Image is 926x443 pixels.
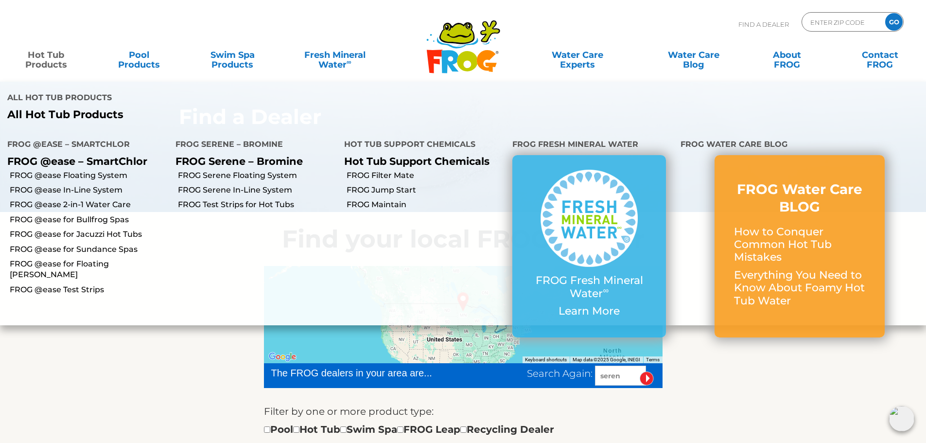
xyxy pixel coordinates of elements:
[7,155,161,167] p: FROG @ease – SmartChlor
[344,136,498,155] h4: Hot Tub Support Chemicals
[7,136,161,155] h4: FROG @ease – SmartChlor
[681,136,919,155] h4: FROG Water Care Blog
[734,180,865,216] h3: FROG Water Care BLOG
[10,259,168,281] a: FROG @ease for Floating [PERSON_NAME]
[178,185,336,195] a: FROG Serene In-Line System
[347,199,505,210] a: FROG Maintain
[178,170,336,181] a: FROG Serene Floating System
[175,136,329,155] h4: FROG Serene – Bromine
[734,226,865,264] p: How to Conquer Common Hot Tub Mistakes
[10,244,168,255] a: FROG @ease for Sundance Spas
[266,351,298,363] img: Google
[10,170,168,181] a: FROG @ease Floating System
[532,305,646,318] p: Learn More
[603,285,609,295] sup: ∞
[289,45,380,65] a: Fresh MineralWater∞
[7,108,456,121] a: All Hot Tub Products
[10,229,168,240] a: FROG @ease for Jacuzzi Hot Tubs
[512,136,666,155] h4: FROG Fresh Mineral Water
[519,45,636,65] a: Water CareExperts
[271,366,467,380] div: The FROG dealers in your area are...
[344,155,498,167] p: Hot Tub Support Chemicals
[751,45,823,65] a: AboutFROG
[178,199,336,210] a: FROG Test Strips for Hot Tubs
[657,45,730,65] a: Water CareBlog
[10,45,82,65] a: Hot TubProducts
[103,45,175,65] a: PoolProducts
[640,372,654,386] input: Submit
[889,406,914,431] img: openIcon
[527,368,593,379] span: Search Again:
[10,214,168,225] a: FROG @ease for Bullfrog Spas
[264,422,554,437] div: Pool Hot Tub Swim Spa FROG Leap Recycling Dealer
[525,356,567,363] button: Keyboard shortcuts
[347,185,505,195] a: FROG Jump Start
[347,170,505,181] a: FROG Filter Mate
[532,274,646,300] p: FROG Fresh Mineral Water
[196,45,269,65] a: Swim SpaProducts
[10,185,168,195] a: FROG @ease In-Line System
[885,13,903,31] input: GO
[266,351,298,363] a: Open this area in Google Maps (opens a new window)
[7,89,456,108] h4: All Hot Tub Products
[809,15,875,29] input: Zip Code Form
[175,155,329,167] p: FROG Serene – Bromine
[734,180,865,312] a: FROG Water Care BLOG How to Conquer Common Hot Tub Mistakes Everything You Need to Know About Foa...
[532,170,646,322] a: FROG Fresh Mineral Water∞ Learn More
[844,45,916,65] a: ContactFROG
[10,199,168,210] a: FROG @ease 2-in-1 Water Care
[10,284,168,295] a: FROG @ease Test Strips
[738,12,789,36] p: Find A Dealer
[347,58,351,66] sup: ∞
[264,404,434,419] label: Filter by one or more product type:
[734,269,865,307] p: Everything You Need to Know About Foamy Hot Tub Water
[646,357,660,362] a: Terms (opens in new tab)
[573,357,640,362] span: Map data ©2025 Google, INEGI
